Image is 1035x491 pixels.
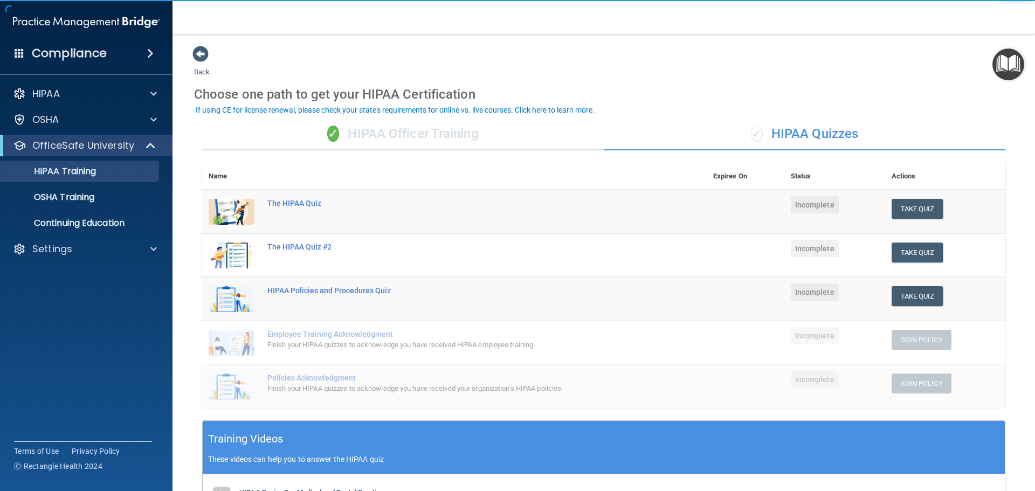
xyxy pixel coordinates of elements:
[751,126,763,142] span: ✓
[32,139,134,152] p: OfficeSafe University
[885,163,1005,190] th: Actions
[791,327,839,344] span: Incomplete
[892,243,943,262] button: Take Quiz
[32,87,60,100] p: HIPAA
[202,163,261,190] th: Name
[202,118,604,150] div: HIPAA Officer Training
[14,446,59,457] a: Terms of Use
[267,374,653,382] div: Policies Acknowledgment
[267,338,653,351] div: Finish your HIPAA quizzes to acknowledge you have received HIPAA employee training.
[267,286,653,295] div: HIPAA Policies and Procedures Quiz
[791,196,839,213] span: Incomplete
[194,55,210,76] a: Back
[32,243,72,255] p: Settings
[892,330,951,350] button: Sign Policy
[791,371,839,388] span: Incomplete
[267,330,653,338] div: Employee Training Acknowledgment
[267,243,653,251] div: The HIPAA Quiz #2
[7,218,154,229] p: Continuing Education
[13,139,156,152] a: OfficeSafe University
[604,118,1005,150] div: HIPAA Quizzes
[208,455,999,464] p: These videos can help you to answer the HIPAA quiz
[791,283,839,301] span: Incomplete
[13,11,160,33] img: PMB logo
[267,199,653,208] div: The HIPAA Quiz
[194,105,596,115] button: If using CE for license renewal, please check your state's requirements for online vs. live cours...
[992,49,1024,80] button: Open Resource Center
[892,286,943,306] button: Take Quiz
[32,113,59,126] p: OSHA
[267,382,653,395] div: Finish your HIPAA quizzes to acknowledge you have received your organization’s HIPAA policies.
[196,106,595,114] div: If using CE for license renewal, please check your state's requirements for online vs. live cours...
[13,87,157,100] a: HIPAA
[13,113,157,126] a: OSHA
[892,199,943,219] button: Take Quiz
[707,163,784,190] th: Expires On
[7,192,94,203] p: OSHA Training
[7,166,96,177] p: HIPAA Training
[784,163,885,190] th: Status
[194,79,1013,110] div: Choose one path to get your HIPAA Certification
[791,240,839,257] span: Incomplete
[14,461,102,472] span: Ⓒ Rectangle Health 2024
[13,243,157,255] a: Settings
[327,126,339,142] span: ✓
[72,446,120,457] a: Privacy Policy
[32,46,107,61] h4: Compliance
[892,374,951,393] button: Sign Policy
[208,430,284,448] h5: Training Videos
